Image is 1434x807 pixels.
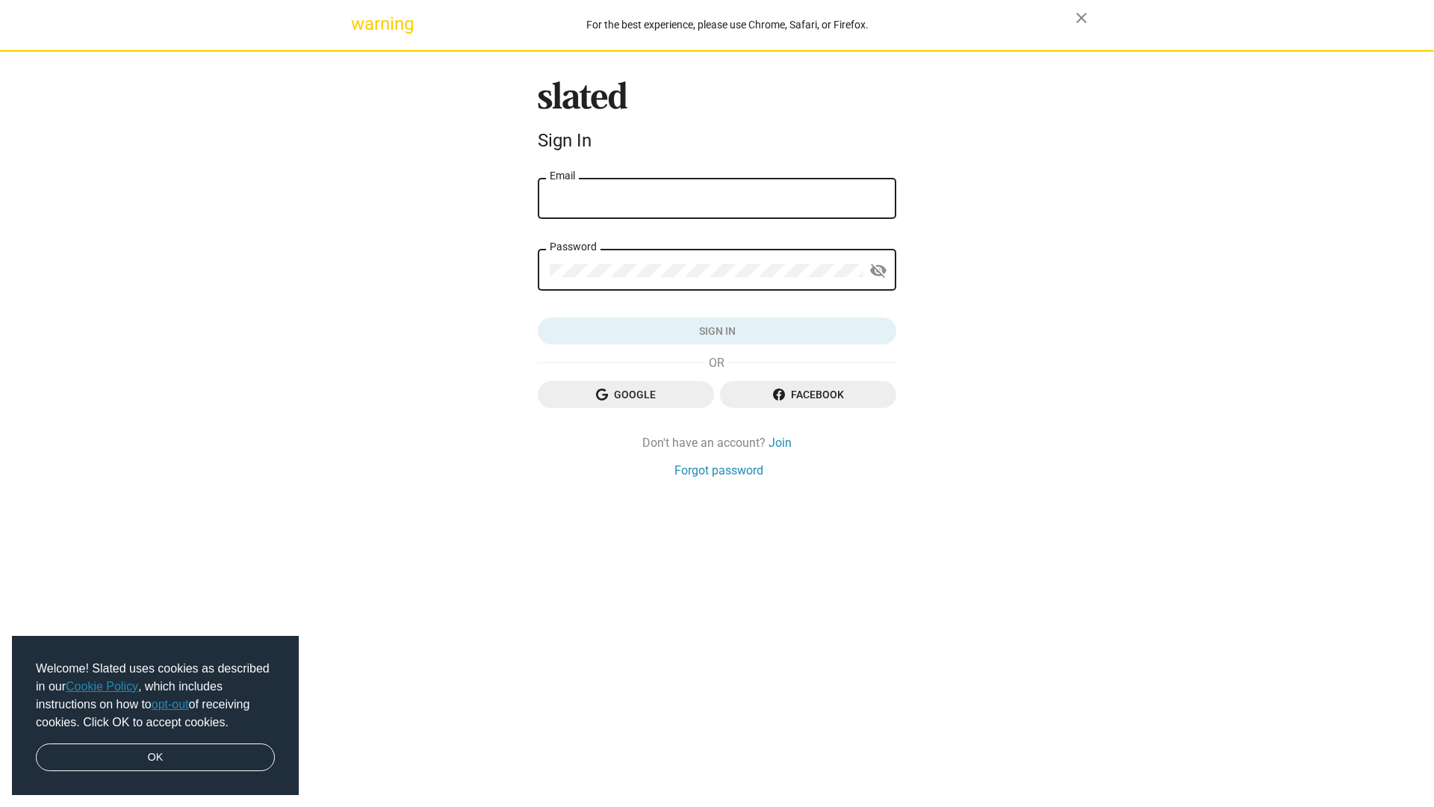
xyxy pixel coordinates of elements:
a: dismiss cookie message [36,743,275,772]
a: Join [769,435,792,451]
div: For the best experience, please use Chrome, Safari, or Firefox. [379,15,1075,35]
mat-icon: warning [351,15,369,33]
span: Welcome! Slated uses cookies as described in our , which includes instructions on how to of recei... [36,660,275,732]
span: Google [550,381,702,408]
div: Sign In [538,130,896,151]
button: Show password [863,256,893,286]
sl-branding: Sign In [538,81,896,158]
a: Cookie Policy [66,680,138,693]
mat-icon: visibility_off [869,259,887,282]
div: cookieconsent [12,636,299,796]
button: Google [538,381,714,408]
button: Facebook [720,381,896,408]
span: Facebook [732,381,884,408]
mat-icon: close [1073,9,1090,27]
a: Forgot password [674,463,763,478]
div: Don't have an account? [538,435,896,451]
a: opt-out [152,698,189,711]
